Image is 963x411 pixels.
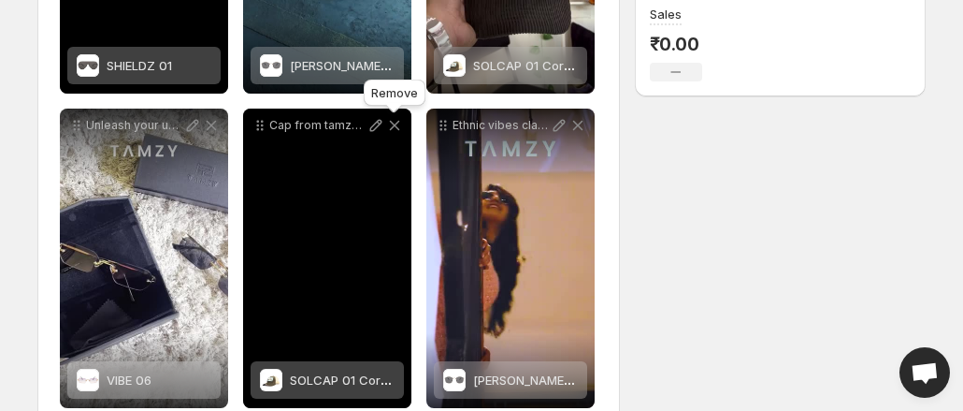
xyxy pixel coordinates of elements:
[107,58,172,73] span: SHIELDZ 01
[899,347,950,398] a: Open chat
[243,109,411,408] div: Cap from tamzyindiaSOLCAP 01 CorduroySOLCAP 01 Corduroy
[107,373,151,388] span: VIBE 06
[426,109,595,408] div: Ethnic vibes classic Tamzy shades and a timeless charm wwwtamzyVELORA 11[PERSON_NAME] 11
[453,118,550,133] p: Ethnic vibes classic Tamzy shades and a timeless charm wwwtamzy
[473,373,581,388] span: [PERSON_NAME] 11
[86,118,183,133] p: Unleash your unique style with fashion accessories designed to inspire individuality by tamzyindia
[290,58,397,73] span: [PERSON_NAME] 11
[473,58,597,73] span: SOLCAP 01 Corduroy
[77,54,99,77] img: SHIELDZ 01
[77,369,99,391] img: VIBE 06
[260,54,282,77] img: VELORA 11
[650,5,682,23] h3: Sales
[269,118,367,133] p: Cap from tamzyindia
[443,369,466,391] img: VELORA 11
[290,373,414,388] span: SOLCAP 01 Corduroy
[650,33,702,55] p: ₹0.00
[60,109,228,408] div: Unleash your unique style with fashion accessories designed to inspire individuality by tamzyindi...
